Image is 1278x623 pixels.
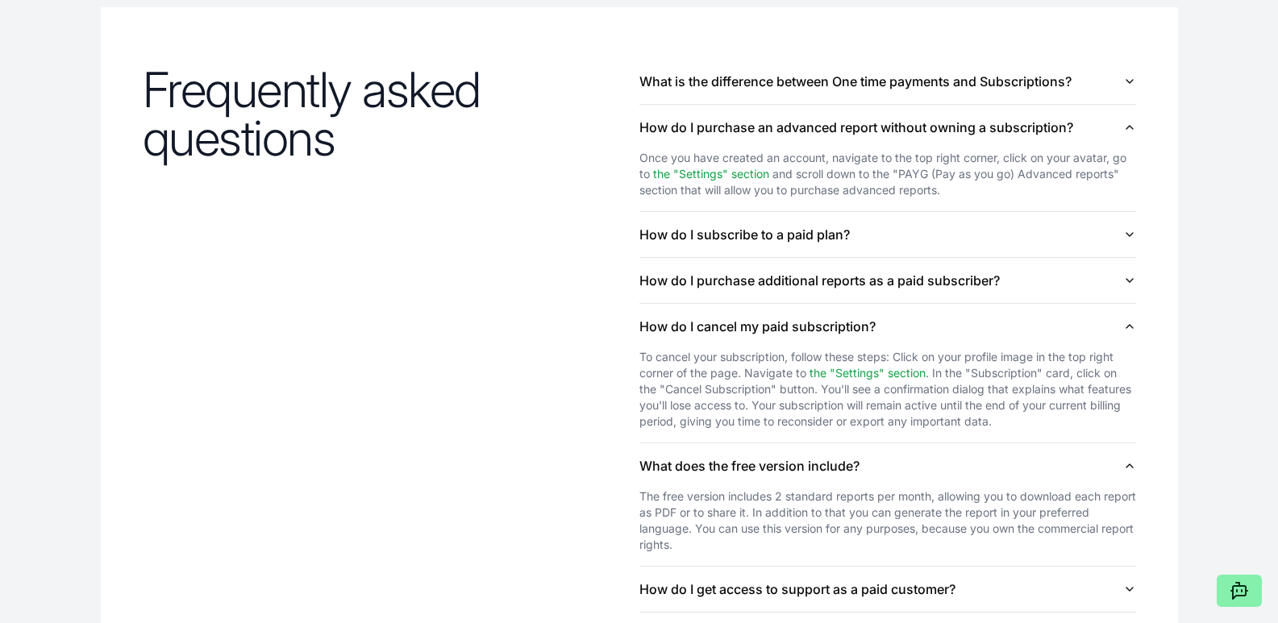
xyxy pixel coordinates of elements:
div: How do I cancel my paid subscription? [639,349,1136,442]
button: How do I purchase additional reports as a paid subscriber? [639,258,1136,303]
div: To cancel your subscription, follow these steps: Click on your profile image in the top right cor... [639,349,1136,430]
div: How do I purchase an advanced report without owning a subscription? [639,150,1136,211]
button: How do I get access to support as a paid customer? [639,567,1136,612]
button: What does the free version include? [639,443,1136,488]
div: Once you have created an account, navigate to the top right corner, click on your avatar, go to a... [639,150,1136,198]
button: What is the difference between One time payments and Subscriptions? [639,59,1136,104]
button: How do I cancel my paid subscription? [639,304,1136,349]
div: The free version includes 2 standard reports per month, allowing you to download each report as P... [639,488,1136,553]
button: How do I subscribe to a paid plan? [639,212,1136,257]
div: What does the free version include? [639,488,1136,566]
a: the "Settings" section [653,167,769,181]
h2: Frequently asked questions [143,65,639,162]
a: the "Settings" section [810,366,926,380]
button: How do I purchase an advanced report without owning a subscription? [639,105,1136,150]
